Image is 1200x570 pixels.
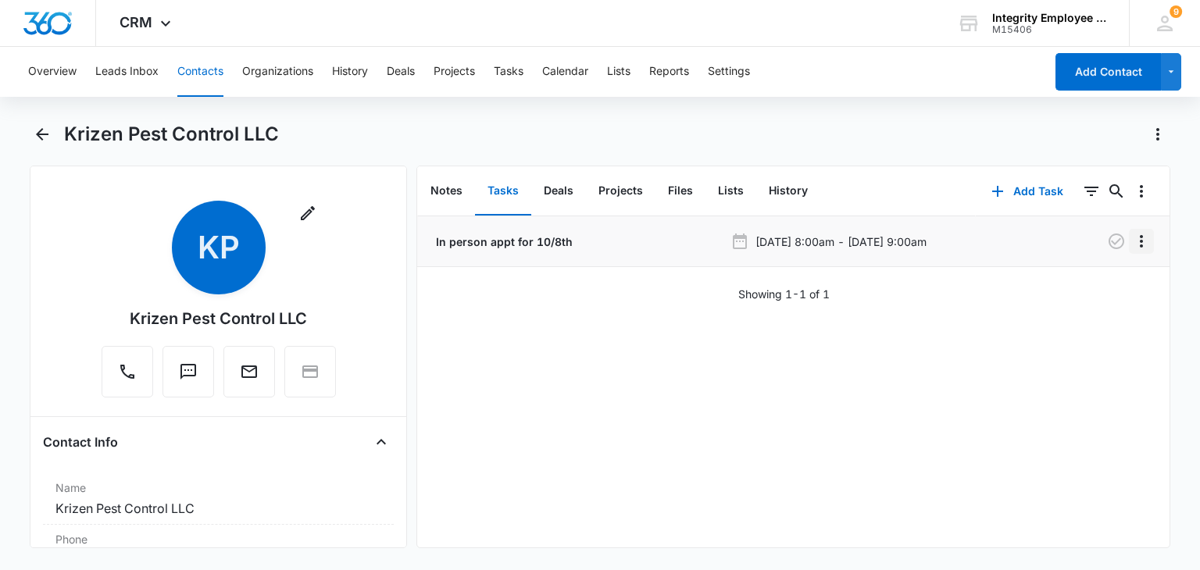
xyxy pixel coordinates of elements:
[30,122,54,147] button: Back
[28,47,77,97] button: Overview
[242,47,313,97] button: Organizations
[475,167,531,216] button: Tasks
[992,12,1106,24] div: account name
[43,473,393,525] div: NameKrizen Pest Control LLC
[1104,179,1129,204] button: Search...
[64,123,279,146] h1: Krizen Pest Control LLC
[992,24,1106,35] div: account id
[223,370,275,383] a: Email
[976,173,1079,210] button: Add Task
[434,47,475,97] button: Projects
[162,370,214,383] a: Text
[738,286,830,302] p: Showing 1-1 of 1
[332,47,368,97] button: History
[102,370,153,383] a: Call
[756,167,820,216] button: History
[1170,5,1182,18] span: 9
[705,167,756,216] button: Lists
[102,346,153,397] button: Call
[130,307,307,330] div: Krizen Pest Control LLC
[708,47,750,97] button: Settings
[223,346,275,397] button: Email
[1145,122,1170,147] button: Actions
[43,433,118,451] h4: Contact Info
[1170,5,1182,18] div: notifications count
[162,346,214,397] button: Text
[531,167,586,216] button: Deals
[1079,179,1104,204] button: Filters
[55,499,380,518] dd: Krizen Pest Control LLC
[418,167,475,216] button: Notes
[387,47,415,97] button: Deals
[177,47,223,97] button: Contacts
[433,233,573,250] a: In person appt for 10/8th
[494,47,523,97] button: Tasks
[120,14,152,30] span: CRM
[607,47,630,97] button: Lists
[755,233,927,250] p: [DATE] 8:00am - [DATE] 9:00am
[55,531,380,547] label: Phone
[172,201,266,294] span: KP
[1129,179,1154,204] button: Overflow Menu
[1055,53,1161,91] button: Add Contact
[542,47,588,97] button: Calendar
[55,479,380,496] label: Name
[1129,229,1154,254] button: Overflow Menu
[586,167,655,216] button: Projects
[655,167,705,216] button: Files
[369,429,394,454] button: Close
[649,47,689,97] button: Reports
[95,47,159,97] button: Leads Inbox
